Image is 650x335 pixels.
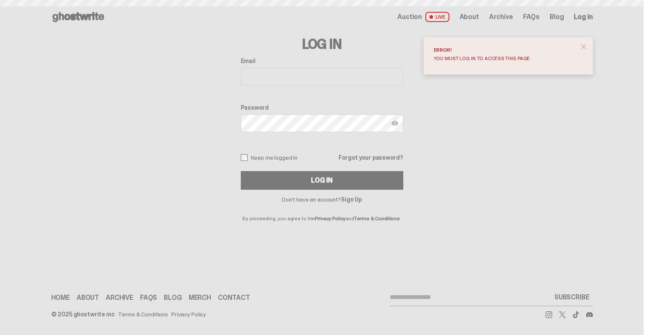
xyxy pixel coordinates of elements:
[574,14,592,20] a: Log in
[241,197,403,202] p: Don't have an account?
[140,294,157,301] a: FAQs
[241,58,403,64] label: Email
[241,104,403,111] label: Password
[241,154,248,161] input: Keep me logged in
[576,39,591,54] button: close
[354,215,400,222] a: Terms & Conditions
[489,14,513,20] a: Archive
[118,311,168,317] a: Terms & Conditions
[523,14,540,20] a: FAQs
[241,171,403,190] button: Log In
[460,14,479,20] a: About
[397,12,449,22] a: Auction LIVE
[218,294,250,301] a: Contact
[311,177,332,184] div: Log In
[339,155,403,161] a: Forgot your password?
[434,47,576,53] div: Error!
[77,294,99,301] a: About
[425,12,449,22] span: LIVE
[241,37,403,51] h3: Log In
[434,56,576,61] div: You must log in to access this page.
[315,215,345,222] a: Privacy Policy
[51,294,70,301] a: Home
[241,202,403,221] p: By proceeding, you agree to the and .
[550,14,564,20] a: Blog
[391,120,398,127] img: Show password
[189,294,211,301] a: Merch
[51,311,115,317] div: © 2025 ghostwrite inc
[164,294,182,301] a: Blog
[241,154,298,161] label: Keep me logged in
[341,196,362,203] a: Sign Up
[397,14,422,20] span: Auction
[551,289,593,306] button: SUBSCRIBE
[106,294,133,301] a: Archive
[171,311,206,317] a: Privacy Policy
